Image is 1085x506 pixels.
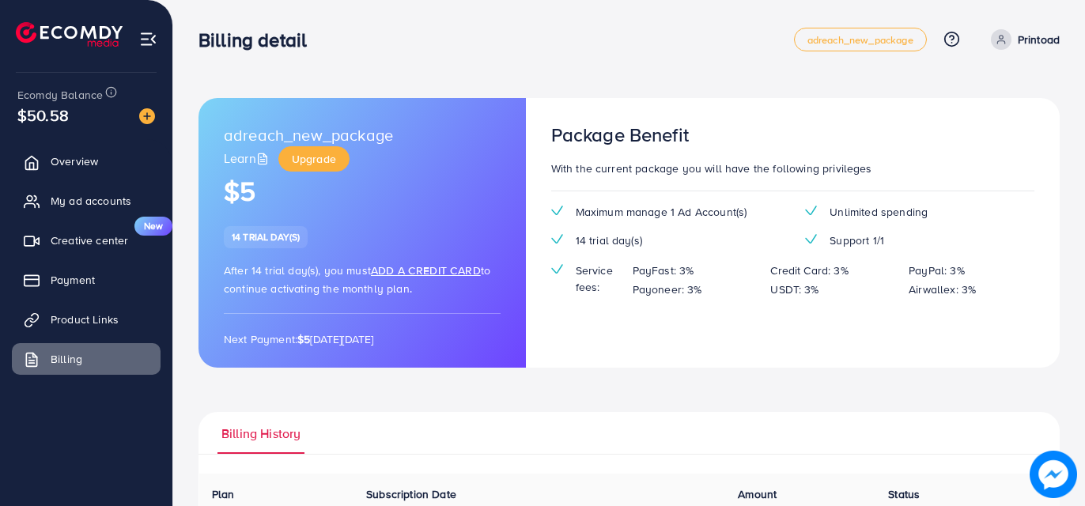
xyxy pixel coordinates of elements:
[12,225,161,256] a: Creative centerNew
[221,425,301,443] span: Billing History
[805,206,817,216] img: tick
[134,217,172,236] span: New
[371,262,481,278] span: Add a credit card
[12,145,161,177] a: Overview
[17,104,69,126] span: $50.58
[551,206,563,216] img: tick
[292,151,336,167] span: Upgrade
[51,351,82,367] span: Billing
[51,232,128,248] span: Creative center
[51,272,95,288] span: Payment
[198,28,319,51] h3: Billing detail
[830,204,928,220] span: Unlimited spending
[212,486,235,502] span: Plan
[224,176,501,208] h1: $5
[12,185,161,217] a: My ad accounts
[551,234,563,244] img: tick
[224,149,272,168] a: Learn
[551,264,563,274] img: tick
[888,486,920,502] span: Status
[576,232,642,248] span: 14 trial day(s)
[1018,30,1060,49] p: Printoad
[985,29,1060,50] a: Printoad
[278,146,350,172] a: Upgrade
[1030,451,1077,498] img: image
[12,304,161,335] a: Product Links
[770,280,818,299] p: USDT: 3%
[633,261,694,280] p: PayFast: 3%
[12,264,161,296] a: Payment
[738,486,777,502] span: Amount
[232,230,300,244] span: 14 trial day(s)
[51,153,98,169] span: Overview
[794,28,927,51] a: adreach_new_package
[770,261,848,280] p: Credit Card: 3%
[17,87,103,103] span: Ecomdy Balance
[576,204,747,220] span: Maximum manage 1 Ad Account(s)
[805,234,817,244] img: tick
[12,343,161,375] a: Billing
[51,312,119,327] span: Product Links
[551,123,689,146] h3: Package Benefit
[366,486,456,502] span: Subscription Date
[633,280,702,299] p: Payoneer: 3%
[224,330,501,349] p: Next Payment: [DATE][DATE]
[297,331,310,347] strong: $5
[139,30,157,48] img: menu
[16,22,123,47] img: logo
[830,232,884,248] span: Support 1/1
[909,280,976,299] p: Airwallex: 3%
[224,123,393,146] span: adreach_new_package
[224,262,490,296] span: After 14 trial day(s), you must to continue activating the monthly plan.
[551,159,1034,178] p: With the current package you will have the following privileges
[139,108,155,124] img: image
[576,262,620,295] span: Service fees:
[909,261,965,280] p: PayPal: 3%
[51,193,131,209] span: My ad accounts
[807,35,913,45] span: adreach_new_package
